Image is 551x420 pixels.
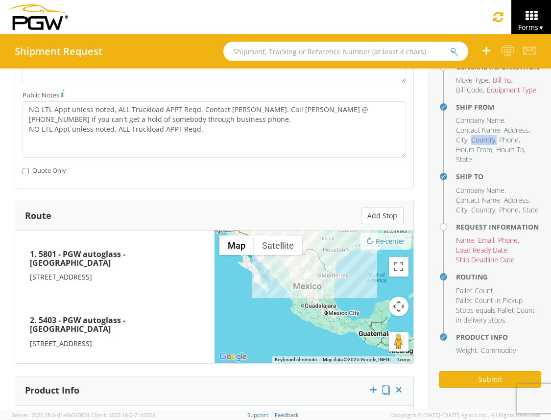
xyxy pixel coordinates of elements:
[456,186,506,195] li: ,
[275,356,317,363] button: Keyboard shortcuts
[456,63,541,70] h4: General Information
[481,346,516,355] span: Commodity
[390,411,539,419] span: Copyright © [DATE]-[DATE] Agistix Inc., All Rights Reserved
[499,135,520,145] li: ,
[456,195,502,205] li: ,
[389,257,408,277] button: Toggle fullscreen view
[487,85,536,94] span: Equipment Type
[12,411,90,419] span: Server: 2025.18.0-d1e9a510831
[456,205,469,215] li: ,
[389,332,408,351] button: Drag Pegman onto the map to open Street View
[499,205,519,214] span: Phone
[30,272,92,281] span: [STREET_ADDRESS]
[471,205,495,214] span: Country
[456,346,477,355] span: Weight
[498,235,518,245] span: Phone
[456,255,515,264] span: Ship Deadline Date
[456,75,489,85] span: Move Type
[456,85,483,94] span: Bill Code
[518,23,544,32] span: Forms
[456,125,500,135] span: Contact Name
[493,75,511,85] span: Bill To
[23,168,29,174] input: Quote Only
[397,357,410,362] a: Terms
[361,208,404,224] button: Add Stop
[498,235,519,245] li: ,
[15,46,102,57] h4: Shipment Request
[456,75,490,85] li: ,
[471,135,497,145] li: ,
[456,245,509,255] li: ,
[23,164,68,175] label: Quote Only
[456,145,494,155] li: ,
[504,125,529,135] span: Address
[456,155,472,164] span: State
[219,235,254,255] button: Show street map
[456,223,541,231] h4: Request Information
[275,411,299,419] a: Feedback
[456,103,541,111] h4: Ship From
[91,411,155,419] span: Client: 2025.18.0-71d3358
[478,235,496,245] li: ,
[223,42,468,61] input: Shipment, Tracking or Reference Number (at least 4 chars)
[30,311,200,338] h4: 2. 5403 - PGW autoglass - [GEOGRAPHIC_DATA]
[499,135,519,144] span: Phone
[456,116,506,125] li: ,
[456,85,484,95] li: ,
[389,297,408,316] button: Map camera controls
[456,235,474,245] span: Name
[456,135,469,145] li: ,
[456,195,500,205] span: Contact Name
[30,339,92,348] span: [STREET_ADDRESS]
[523,205,539,214] span: State
[456,205,467,214] span: City
[247,411,268,419] a: Support
[504,125,530,135] li: ,
[456,145,492,154] span: Hours From
[456,235,476,245] li: ,
[30,245,200,272] h4: 1. 5801 - PGW autoglass - [GEOGRAPHIC_DATA]
[439,371,541,388] button: Submit
[456,125,502,135] li: ,
[25,211,51,221] h3: Route
[456,173,541,180] h4: Ship To
[23,91,59,99] span: Public Notes
[456,245,507,255] span: Load Ready Date
[471,135,495,144] span: Country
[538,23,544,32] span: ▼
[456,346,479,355] li: ,
[499,205,520,215] li: ,
[456,333,541,341] h4: Product Info
[493,75,512,85] li: ,
[456,135,467,144] span: City
[496,145,526,155] li: ,
[478,235,494,245] span: Email
[25,386,79,396] h3: Product Info
[504,195,529,205] span: Address
[456,186,504,195] span: Company Name
[360,233,411,250] button: Re-center
[217,350,249,363] img: Google
[504,195,530,205] li: ,
[456,296,535,325] span: Pallet Count in Pickup Stops equals Pallet Count in delivery stops
[456,286,493,295] span: Pallet Count
[456,116,504,125] span: Company Name
[456,273,541,280] h4: Routing
[471,205,497,215] li: ,
[7,4,68,30] img: pgw-form-logo-1aaa8060b1cc70fad034.png
[254,235,302,255] button: Show satellite imagery
[496,145,524,154] span: Hours To
[456,286,495,296] li: ,
[323,357,391,362] span: Map data ©2025 Google, INEGI
[217,350,249,363] a: Open this area in Google Maps (opens a new window)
